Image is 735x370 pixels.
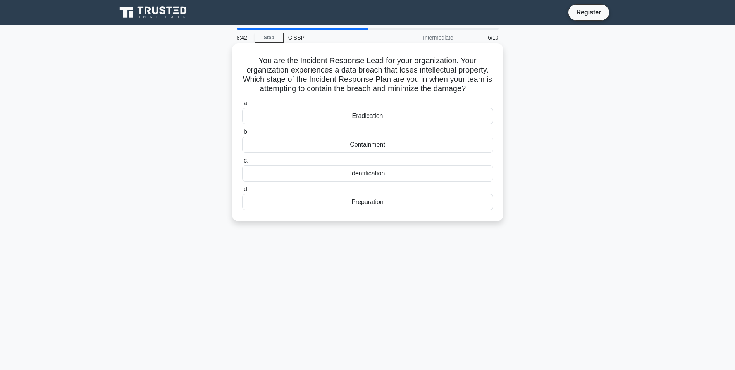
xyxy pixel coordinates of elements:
div: CISSP [284,30,390,45]
span: a. [244,100,249,106]
div: Containment [242,137,493,153]
div: Identification [242,165,493,182]
span: b. [244,128,249,135]
div: 8:42 [232,30,255,45]
a: Stop [255,33,284,43]
div: 6/10 [458,30,503,45]
div: Preparation [242,194,493,210]
span: c. [244,157,248,164]
span: d. [244,186,249,192]
div: Intermediate [390,30,458,45]
h5: You are the Incident Response Lead for your organization. Your organization experiences a data br... [241,56,494,94]
div: Eradication [242,108,493,124]
a: Register [571,7,606,17]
